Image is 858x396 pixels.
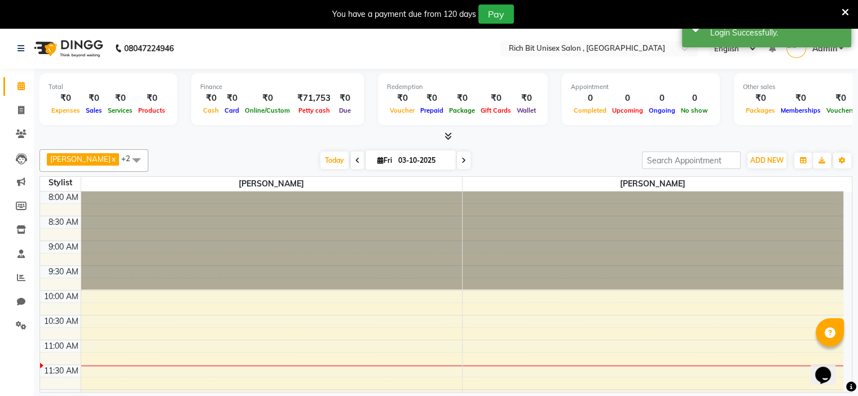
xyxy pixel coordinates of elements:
[336,106,354,114] span: Due
[46,241,81,253] div: 9:00 AM
[609,106,646,114] span: Upcoming
[786,38,806,58] img: Admin
[296,106,333,114] span: Petty cash
[46,216,81,228] div: 8:30 AM
[446,92,478,105] div: ₹0
[135,92,168,105] div: ₹0
[678,92,711,105] div: 0
[571,92,609,105] div: 0
[49,106,83,114] span: Expenses
[332,8,476,20] div: You have a payment due from 120 days
[642,152,741,169] input: Search Appointment
[50,154,111,163] span: [PERSON_NAME]
[463,177,844,191] span: [PERSON_NAME]
[811,351,847,385] iframe: chat widget
[42,340,81,352] div: 11:00 AM
[778,106,824,114] span: Memberships
[135,106,168,114] span: Products
[124,33,174,64] b: 08047224946
[824,92,857,105] div: ₹0
[478,5,514,24] button: Pay
[46,192,81,203] div: 8:00 AM
[105,92,135,105] div: ₹0
[105,106,135,114] span: Services
[335,92,355,105] div: ₹0
[387,82,539,92] div: Redemption
[222,106,242,114] span: Card
[81,177,462,191] span: [PERSON_NAME]
[571,106,609,114] span: Completed
[83,92,105,105] div: ₹0
[40,177,81,189] div: Stylist
[42,291,81,302] div: 10:00 AM
[478,92,514,105] div: ₹0
[743,92,778,105] div: ₹0
[49,92,83,105] div: ₹0
[750,156,784,164] span: ADD NEW
[743,106,778,114] span: Packages
[375,156,395,164] span: Fri
[200,106,222,114] span: Cash
[42,315,81,327] div: 10:30 AM
[121,154,139,163] span: +2
[417,92,446,105] div: ₹0
[571,82,711,92] div: Appointment
[387,92,417,105] div: ₹0
[747,153,786,168] button: ADD NEW
[242,92,293,105] div: ₹0
[200,92,222,105] div: ₹0
[46,266,81,278] div: 9:30 AM
[446,106,478,114] span: Package
[514,92,539,105] div: ₹0
[49,82,168,92] div: Total
[710,27,843,39] div: Login Successfully.
[242,106,293,114] span: Online/Custom
[293,92,335,105] div: ₹71,753
[812,43,837,55] span: Admin
[320,152,349,169] span: Today
[417,106,446,114] span: Prepaid
[646,92,678,105] div: 0
[222,92,242,105] div: ₹0
[83,106,105,114] span: Sales
[29,33,106,64] img: logo
[478,106,514,114] span: Gift Cards
[824,106,857,114] span: Vouchers
[514,106,539,114] span: Wallet
[778,92,824,105] div: ₹0
[42,365,81,377] div: 11:30 AM
[609,92,646,105] div: 0
[395,152,451,169] input: 2025-10-03
[200,82,355,92] div: Finance
[678,106,711,114] span: No show
[111,154,116,163] a: x
[387,106,417,114] span: Voucher
[646,106,678,114] span: Ongoing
